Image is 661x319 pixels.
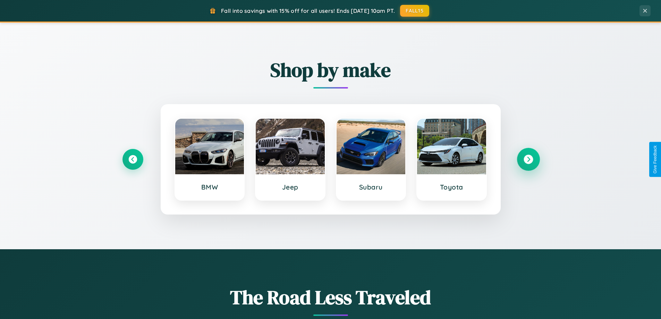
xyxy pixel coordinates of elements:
[122,57,539,83] h2: Shop by make
[424,183,479,191] h3: Toyota
[344,183,399,191] h3: Subaru
[263,183,318,191] h3: Jeep
[653,145,658,174] div: Give Feedback
[122,284,539,311] h1: The Road Less Traveled
[400,5,429,17] button: FALL15
[182,183,237,191] h3: BMW
[221,7,395,14] span: Fall into savings with 15% off for all users! Ends [DATE] 10am PT.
